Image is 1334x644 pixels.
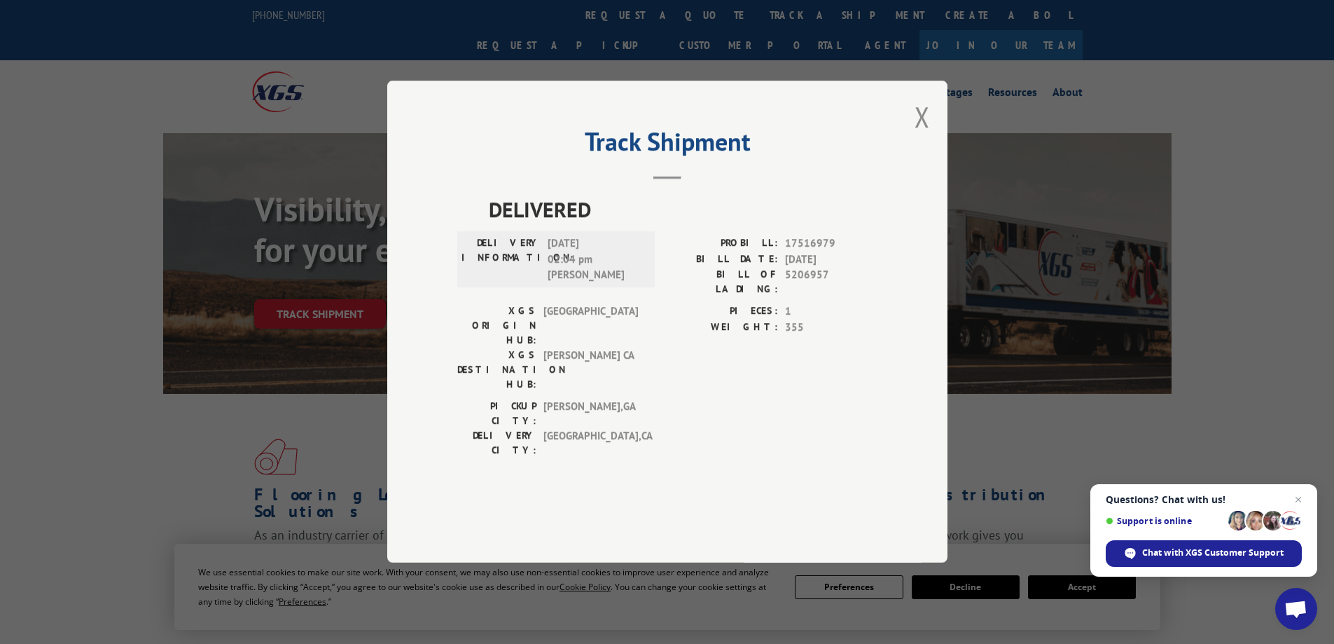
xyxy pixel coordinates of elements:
[1142,547,1284,559] span: Chat with XGS Customer Support
[667,320,778,336] label: WEIGHT:
[489,194,877,226] span: DELIVERED
[548,236,642,284] span: [DATE] 02:04 pm [PERSON_NAME]
[785,304,877,320] span: 1
[457,304,536,348] label: XGS ORIGIN HUB:
[457,348,536,392] label: XGS DESTINATION HUB:
[667,236,778,252] label: PROBILL:
[457,132,877,158] h2: Track Shipment
[915,98,930,135] button: Close modal
[785,320,877,336] span: 355
[785,252,877,268] span: [DATE]
[1275,588,1317,630] div: Open chat
[667,268,778,297] label: BILL OF LADING:
[543,399,638,429] span: [PERSON_NAME] , GA
[543,348,638,392] span: [PERSON_NAME] CA
[667,304,778,320] label: PIECES:
[457,399,536,429] label: PICKUP CITY:
[785,268,877,297] span: 5206957
[543,429,638,458] span: [GEOGRAPHIC_DATA] , CA
[1290,491,1307,508] span: Close chat
[1106,494,1302,505] span: Questions? Chat with us!
[785,236,877,252] span: 17516979
[543,304,638,348] span: [GEOGRAPHIC_DATA]
[461,236,541,284] label: DELIVERY INFORMATION:
[1106,540,1302,567] div: Chat with XGS Customer Support
[667,252,778,268] label: BILL DATE:
[457,429,536,458] label: DELIVERY CITY:
[1106,516,1223,526] span: Support is online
